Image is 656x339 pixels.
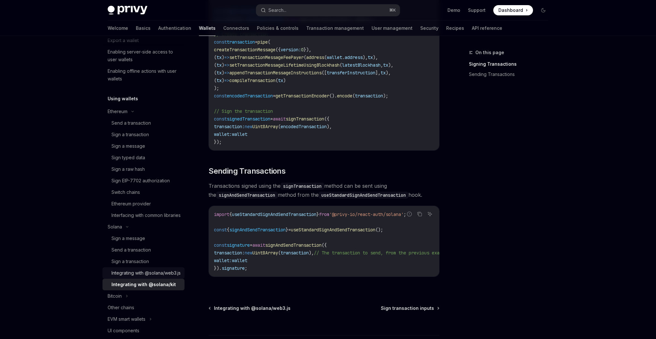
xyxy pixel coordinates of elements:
[102,267,184,279] a: Integrating with @solana/web3.js
[111,200,151,208] div: Ethereum provider
[222,70,224,76] span: )
[222,78,224,83] span: )
[447,7,460,13] a: Demo
[102,233,184,244] a: Sign a message
[342,62,381,68] span: latestBlockhash
[291,227,375,233] span: useStandardSignAndSendTransaction
[108,95,138,103] h5: Using wallets
[355,93,383,99] span: transaction
[217,62,222,68] span: tx
[286,116,324,122] span: signTransaction
[283,78,286,83] span: )
[265,242,322,248] span: signAndSendTransaction
[214,131,232,137] span: wallet:
[278,250,281,256] span: (
[381,305,439,311] a: Sign transaction inputs
[322,242,327,248] span: ({
[324,54,327,60] span: (
[232,211,316,217] span: useStandardSignAndSendTransaction
[329,93,337,99] span: ().
[111,246,151,254] div: Send a transaction
[224,70,229,76] span: =>
[229,211,232,217] span: {
[446,21,464,36] a: Recipes
[245,124,252,129] span: new
[136,21,151,36] a: Basics
[108,223,122,231] div: Solana
[245,250,252,256] span: new
[158,21,191,36] a: Authentication
[217,54,222,60] span: tx
[222,62,224,68] span: )
[214,305,291,311] span: Integrating with @solana/web3.js
[275,78,278,83] span: (
[209,305,291,311] a: Integrating with @solana/web3.js
[273,116,286,122] span: await
[426,210,434,218] button: Ask AI
[319,192,408,199] code: useStandardSignAndSendTransaction
[102,279,184,290] a: Integrating with @solana/kit
[214,250,245,256] span: transaction:
[227,227,229,233] span: {
[102,302,184,313] a: Other chains
[229,54,304,60] span: setTransactionMessageFeePayer
[232,258,247,263] span: wallet
[102,313,184,325] button: EVM smart wallets
[222,265,245,271] span: signature
[102,163,184,175] a: Sign a raw hash
[214,70,217,76] span: (
[316,211,319,217] span: }
[102,221,184,233] button: Solana
[224,62,229,68] span: =>
[381,305,434,311] span: Sign transaction inputs
[469,59,553,69] a: Signing Transactions
[538,5,548,15] button: Toggle dark mode
[102,210,184,221] a: Interfacing with common libraries
[111,177,170,185] div: Sign EIP-7702 authorization
[108,327,139,335] div: UI components
[327,54,342,60] span: wallet
[493,5,533,15] a: Dashboard
[363,54,368,60] span: ),
[381,62,383,68] span: ,
[319,211,329,217] span: from
[345,54,363,60] span: address
[214,227,227,233] span: const
[314,250,450,256] span: // The transaction to send, from the previous example
[252,124,278,129] span: Uint8Array
[108,6,147,15] img: dark logo
[388,62,393,68] span: ),
[404,211,406,217] span: ;
[270,116,273,122] span: =
[102,129,184,140] a: Sign a transaction
[108,21,128,36] a: Welcome
[214,85,219,91] span: );
[214,265,222,271] span: }).
[372,21,413,36] a: User management
[111,154,145,161] div: Sign typed data
[224,54,229,60] span: =>
[273,93,275,99] span: =
[217,70,222,76] span: tx
[111,142,145,150] div: Sign a message
[214,211,229,217] span: import
[309,250,314,256] span: ),
[102,198,184,210] a: Ethereum provider
[108,108,127,115] div: Ethereum
[386,70,391,76] span: ),
[232,131,247,137] span: wallet
[102,117,184,129] a: Send a transaction
[278,78,283,83] span: tx
[275,47,281,53] span: ({
[217,78,222,83] span: tx
[102,256,184,267] a: Sign a transaction
[227,93,273,99] span: encodedTransaction
[373,54,378,60] span: ),
[214,258,232,263] span: wallet:
[102,186,184,198] a: Switch chains
[383,62,388,68] span: tx
[111,188,140,196] div: Switch chains
[214,62,217,68] span: (
[322,70,327,76] span: ([
[257,21,299,36] a: Policies & controls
